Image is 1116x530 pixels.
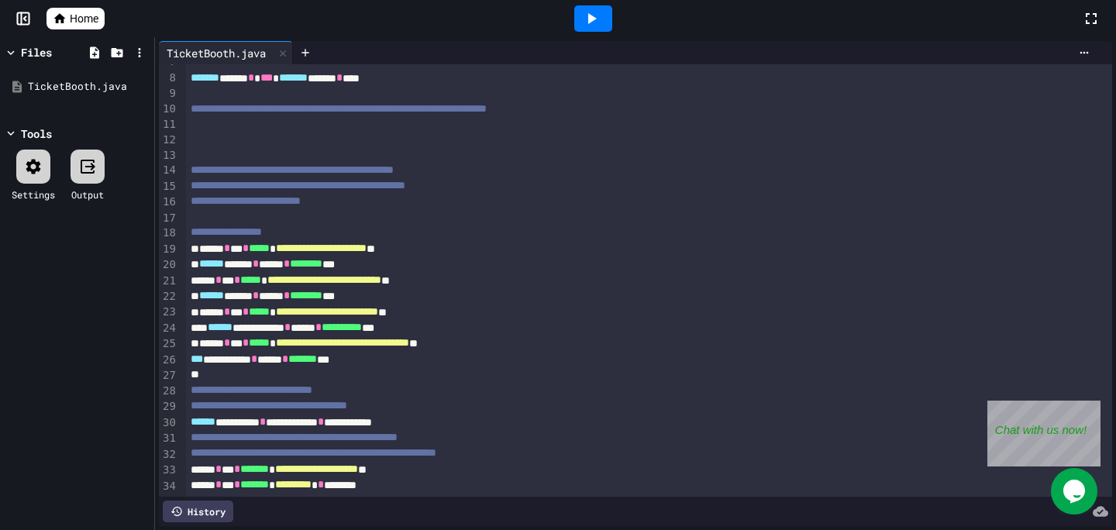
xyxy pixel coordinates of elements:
[159,257,178,273] div: 20
[987,401,1100,466] iframe: chat widget
[21,44,52,60] div: Files
[159,148,178,163] div: 13
[21,126,52,142] div: Tools
[159,225,178,241] div: 18
[159,71,178,86] div: 8
[28,79,149,95] div: TicketBooth.java
[159,86,178,102] div: 9
[159,479,178,494] div: 34
[159,415,178,431] div: 30
[159,494,178,510] div: 35
[159,242,178,257] div: 19
[159,132,178,148] div: 12
[159,431,178,446] div: 31
[159,179,178,194] div: 15
[159,163,178,178] div: 14
[70,11,98,26] span: Home
[159,41,293,64] div: TicketBooth.java
[159,463,178,478] div: 33
[159,194,178,210] div: 16
[159,211,178,226] div: 17
[159,45,274,61] div: TicketBooth.java
[159,336,178,352] div: 25
[159,368,178,384] div: 27
[159,289,178,305] div: 22
[71,188,104,201] div: Output
[159,384,178,399] div: 28
[159,305,178,320] div: 23
[159,117,178,132] div: 11
[1051,468,1100,515] iframe: chat widget
[163,501,233,522] div: History
[46,8,105,29] a: Home
[159,321,178,336] div: 24
[12,188,55,201] div: Settings
[159,274,178,289] div: 21
[159,399,178,415] div: 29
[159,447,178,463] div: 32
[159,353,178,368] div: 26
[159,102,178,117] div: 10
